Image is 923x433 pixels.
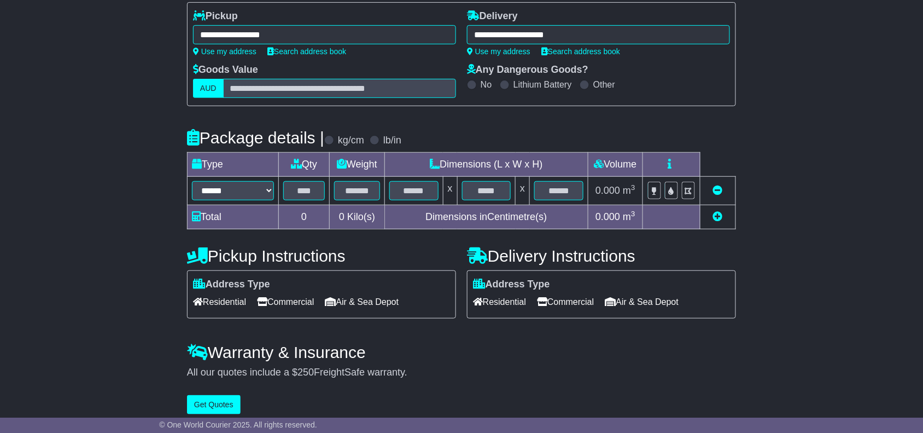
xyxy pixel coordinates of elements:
[187,395,241,414] button: Get Quotes
[513,79,572,90] label: Lithium Battery
[467,247,736,265] h4: Delivery Instructions
[187,247,456,265] h4: Pickup Instructions
[267,47,346,56] a: Search address book
[595,211,620,222] span: 0.000
[339,211,344,222] span: 0
[713,211,723,222] a: Add new item
[473,293,526,310] span: Residential
[541,47,620,56] a: Search address book
[193,64,258,76] label: Goods Value
[159,420,317,429] span: © One World Courier 2025. All rights reserved.
[325,293,399,310] span: Air & Sea Depot
[193,293,246,310] span: Residential
[467,10,518,22] label: Delivery
[338,135,364,147] label: kg/cm
[623,211,635,222] span: m
[516,177,530,205] td: x
[384,153,588,177] td: Dimensions (L x W x H)
[467,47,530,56] a: Use my address
[187,129,324,147] h4: Package details |
[188,153,279,177] td: Type
[187,343,736,361] h4: Warranty & Insurance
[330,205,385,229] td: Kilo(s)
[193,47,256,56] a: Use my address
[193,10,238,22] label: Pickup
[443,177,457,205] td: x
[187,367,736,379] div: All our quotes include a $ FreightSafe warranty.
[631,183,635,192] sup: 3
[631,210,635,218] sup: 3
[713,185,723,196] a: Remove this item
[595,185,620,196] span: 0.000
[623,185,635,196] span: m
[188,205,279,229] td: Total
[279,153,330,177] td: Qty
[330,153,385,177] td: Weight
[605,293,679,310] span: Air & Sea Depot
[481,79,492,90] label: No
[467,64,588,76] label: Any Dangerous Goods?
[297,367,314,378] span: 250
[593,79,615,90] label: Other
[473,279,550,291] label: Address Type
[383,135,401,147] label: lb/in
[588,153,642,177] td: Volume
[537,293,594,310] span: Commercial
[257,293,314,310] span: Commercial
[193,279,270,291] label: Address Type
[193,79,224,98] label: AUD
[384,205,588,229] td: Dimensions in Centimetre(s)
[279,205,330,229] td: 0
